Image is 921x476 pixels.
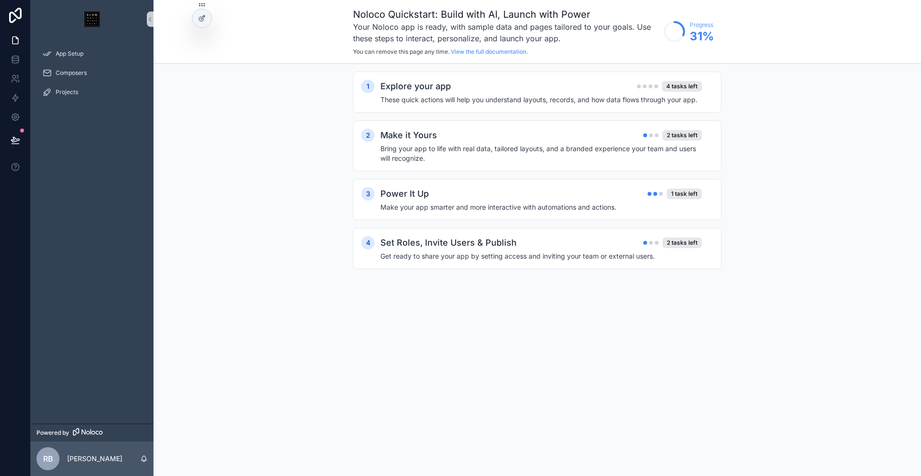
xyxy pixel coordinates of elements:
h2: Set Roles, Invite Users & Publish [380,236,517,250]
span: 31 % [690,29,714,44]
h2: Power It Up [380,187,429,201]
div: 2 tasks left [662,130,702,141]
span: You can remove this page any time. [353,48,449,55]
span: RB [43,453,53,464]
div: 2 [361,129,375,142]
h2: Explore your app [380,80,451,93]
p: [PERSON_NAME] [67,454,122,464]
div: 1 [361,80,375,93]
h3: Your Noloco app is ready, with sample data and pages tailored to your goals. Use these steps to i... [353,21,659,44]
h4: Make your app smarter and more interactive with automations and actions. [380,202,702,212]
h2: Make it Yours [380,129,437,142]
div: 3 [361,187,375,201]
h1: Noloco Quickstart: Build with AI, Launch with Power [353,8,659,21]
div: 4 tasks left [662,81,702,92]
h4: Get ready to share your app by setting access and inviting your team or external users. [380,251,702,261]
a: View the full documentation. [451,48,528,55]
h4: These quick actions will help you understand layouts, records, and how data flows through your app. [380,95,702,105]
div: 2 tasks left [662,238,702,248]
a: Projects [36,83,148,101]
span: Powered by [36,429,69,437]
a: Composers [36,64,148,82]
div: scrollable content [153,64,921,296]
img: App logo [84,12,100,27]
span: Projects [56,88,78,96]
div: 4 [361,236,375,250]
span: Composers [56,69,87,77]
a: Powered by [31,424,153,441]
a: App Setup [36,45,148,62]
span: App Setup [56,50,83,58]
div: 1 task left [667,189,702,199]
div: scrollable content [31,38,153,113]
h4: Bring your app to life with real data, tailored layouts, and a branded experience your team and u... [380,144,702,163]
span: Progress [690,21,714,29]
